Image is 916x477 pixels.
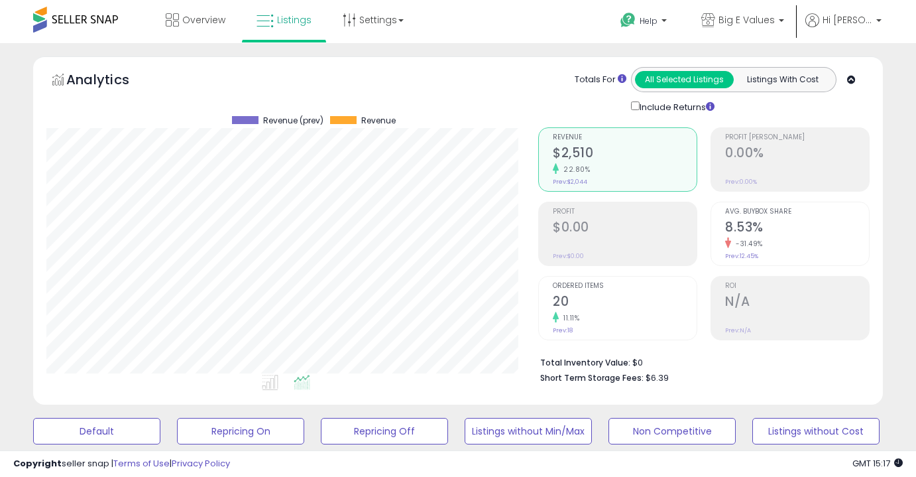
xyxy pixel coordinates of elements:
[182,13,225,27] span: Overview
[620,12,636,29] i: Get Help
[725,178,757,186] small: Prev: 0.00%
[559,165,590,174] small: 22.80%
[805,13,882,43] a: Hi [PERSON_NAME]
[608,418,736,444] button: Non Competitive
[725,294,869,312] h2: N/A
[553,145,697,163] h2: $2,510
[553,220,697,238] h2: $0.00
[540,354,860,370] li: $0
[646,372,669,384] span: $6.39
[725,208,869,216] span: Avg. Buybox Share
[172,457,230,470] a: Privacy Policy
[540,372,644,383] b: Short Term Storage Fees:
[66,70,155,92] h5: Analytics
[13,457,62,470] strong: Copyright
[852,457,903,470] span: 2025-08-17 15:17 GMT
[725,283,869,290] span: ROI
[553,252,584,260] small: Prev: $0.00
[553,326,573,334] small: Prev: 18
[553,134,697,141] span: Revenue
[575,74,626,86] div: Totals For
[718,13,775,27] span: Big E Values
[177,418,304,444] button: Repricing On
[277,13,312,27] span: Listings
[465,418,592,444] button: Listings without Min/Max
[635,71,734,88] button: All Selected Listings
[823,13,872,27] span: Hi [PERSON_NAME]
[553,208,697,216] span: Profit
[640,15,658,27] span: Help
[725,134,869,141] span: Profit [PERSON_NAME]
[553,178,587,186] small: Prev: $2,044
[621,99,730,114] div: Include Returns
[33,418,160,444] button: Default
[361,116,396,125] span: Revenue
[733,71,832,88] button: Listings With Cost
[752,418,880,444] button: Listings without Cost
[553,294,697,312] h2: 20
[321,418,448,444] button: Repricing Off
[263,116,323,125] span: Revenue (prev)
[725,252,758,260] small: Prev: 12.45%
[725,220,869,238] h2: 8.53%
[559,313,579,323] small: 11.11%
[13,458,230,470] div: seller snap | |
[113,457,170,470] a: Terms of Use
[731,239,763,249] small: -31.49%
[725,145,869,163] h2: 0.00%
[610,2,680,43] a: Help
[540,357,630,368] b: Total Inventory Value:
[725,326,751,334] small: Prev: N/A
[553,283,697,290] span: Ordered Items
